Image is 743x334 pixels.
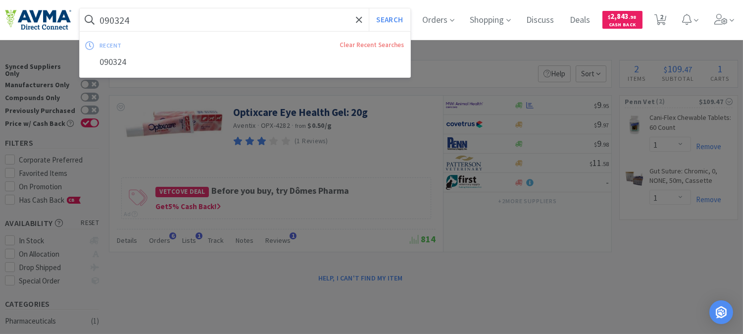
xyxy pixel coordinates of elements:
a: $2,843.98Cash Back [602,6,643,33]
a: Discuss [523,16,558,25]
button: Search [369,8,410,31]
span: . 98 [629,14,637,20]
span: Cash Back [608,22,637,29]
a: Clear Recent Searches [340,41,404,49]
div: recent [99,38,231,53]
div: Open Intercom Messenger [709,300,733,324]
a: Deals [566,16,594,25]
span: $ [608,14,611,20]
div: 090324 [80,53,410,71]
input: Search by item, sku, manufacturer, ingredient, size... [80,8,410,31]
img: e4e33dab9f054f5782a47901c742baa9_102.png [5,9,71,30]
a: 2 [650,17,671,26]
span: 2,843 [608,11,637,21]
